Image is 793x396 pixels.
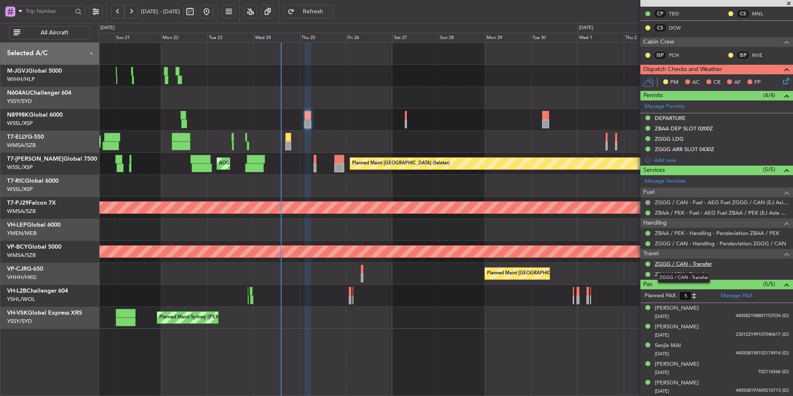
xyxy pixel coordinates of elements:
[752,10,771,17] a: MNL
[7,156,63,162] span: T7-[PERSON_NAME]
[653,23,667,32] div: CS
[141,8,180,15] span: [DATE] - [DATE]
[296,9,330,15] span: Refresh
[579,24,593,32] div: [DATE]
[7,310,82,316] a: VH-VSKGlobal Express XRS
[7,120,33,127] a: WSSL/XSP
[655,332,669,338] span: [DATE]
[658,273,710,283] div: ZGGG / CAN - Transfer
[7,68,28,74] span: M-JGVJ
[7,90,71,96] a: N604AUChallenger 604
[669,24,688,32] a: DCW
[7,222,61,228] a: VH-LEPGlobal 6000
[531,33,577,43] div: Tue 30
[655,125,713,132] div: ZBAA DEP SLOT 0200Z
[655,313,669,320] span: [DATE]
[7,266,43,272] a: VP-CJRG-650
[736,387,789,394] span: 440508197609210713 (ID)
[7,244,28,250] span: VP-BCY
[655,260,712,267] a: ZGGG / CAN - Transfer
[7,90,30,96] span: N604AU
[7,112,63,118] a: N8998KGlobal 6000
[752,51,771,59] a: NVE
[763,165,775,174] span: (5/5)
[7,296,35,303] a: YSHL/WOL
[643,188,654,197] span: Fuel
[7,156,97,162] a: T7-[PERSON_NAME]Global 7500
[219,157,312,170] div: AOG Maint London ([GEOGRAPHIC_DATA])
[7,266,27,272] span: VP-CJR
[643,280,652,289] span: Pax
[26,5,73,17] input: Trip Number
[7,142,36,149] a: WMSA/SZB
[713,78,720,87] span: CR
[7,274,36,281] a: VHHH/HKG
[438,33,485,43] div: Sun 28
[7,164,33,171] a: WSSL/XSP
[161,33,207,43] div: Mon 22
[655,379,699,387] div: [PERSON_NAME]
[100,24,114,32] div: [DATE]
[655,135,684,142] div: ZGGG LDG
[655,351,669,357] span: [DATE]
[7,134,44,140] a: T7-ELLYG-550
[692,78,700,87] span: AC
[9,26,90,39] button: All Aircraft
[7,186,33,193] a: WSSL/XSP
[7,310,28,316] span: VH-VSK
[655,240,786,247] a: ZGGG / CAN - Handling - Pandaviation ZGGG / CAN
[736,350,789,357] span: 440508198102174914 (ID)
[7,222,27,228] span: VH-LEP
[487,267,625,280] div: Planned Maint [GEOGRAPHIC_DATA] ([GEOGRAPHIC_DATA] Intl)
[736,331,789,338] span: 230122199107040617 (ID)
[7,208,36,215] a: WMSA/SZB
[670,78,679,87] span: PM
[392,33,439,43] div: Sat 27
[643,218,667,228] span: Handling
[655,360,699,369] div: [PERSON_NAME]
[655,230,779,237] a: ZBAA / PEK - Handling - Pandaviation ZBAA / PEK
[754,78,761,87] span: FP
[159,311,255,324] div: Planned Maint Sydney ([PERSON_NAME] Intl)
[736,9,750,18] div: CS
[114,33,161,43] div: Sun 21
[7,318,32,325] a: YSSY/SYD
[7,200,56,206] a: T7-PJ29Falcon 7X
[643,166,665,175] span: Services
[645,177,686,186] a: Manage Services
[7,288,27,294] span: VH-L2B
[253,33,300,43] div: Wed 24
[655,209,789,216] a: ZBAA / PEK - Fuel - AEG Fuel ZBAA / PEK (EJ Asia Only)
[736,51,750,60] div: ISP
[669,10,688,17] a: TEO
[643,65,722,74] span: Dispatch Checks and Weather
[7,76,35,83] a: WIHH/HLP
[653,9,667,18] div: CP
[7,178,25,184] span: T7-RIC
[669,51,688,59] a: PCH
[7,98,32,105] a: YSSY/SYD
[655,388,669,394] span: [DATE]
[758,369,789,376] span: T02116566 (ID)
[352,157,450,170] div: Planned Maint [GEOGRAPHIC_DATA] (Seletar)
[645,292,676,300] label: Planned PAX
[7,200,29,206] span: T7-PJ29
[346,33,392,43] div: Fri 26
[7,112,29,118] span: N8998K
[22,30,87,36] span: All Aircraft
[283,5,333,18] button: Refresh
[624,33,670,43] div: Thu 2
[643,249,659,259] span: Travel
[763,280,775,288] span: (5/5)
[645,103,685,111] a: Manage Permits
[655,304,699,313] div: [PERSON_NAME]
[736,313,789,320] span: 440582198807157034 (ID)
[763,91,775,100] span: (4/4)
[643,37,674,47] span: Cabin Crew
[655,369,669,376] span: [DATE]
[7,252,36,259] a: WMSA/SZB
[655,323,699,331] div: [PERSON_NAME]
[655,115,686,122] div: DEPARTURE
[653,51,667,60] div: ISP
[207,33,254,43] div: Tue 23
